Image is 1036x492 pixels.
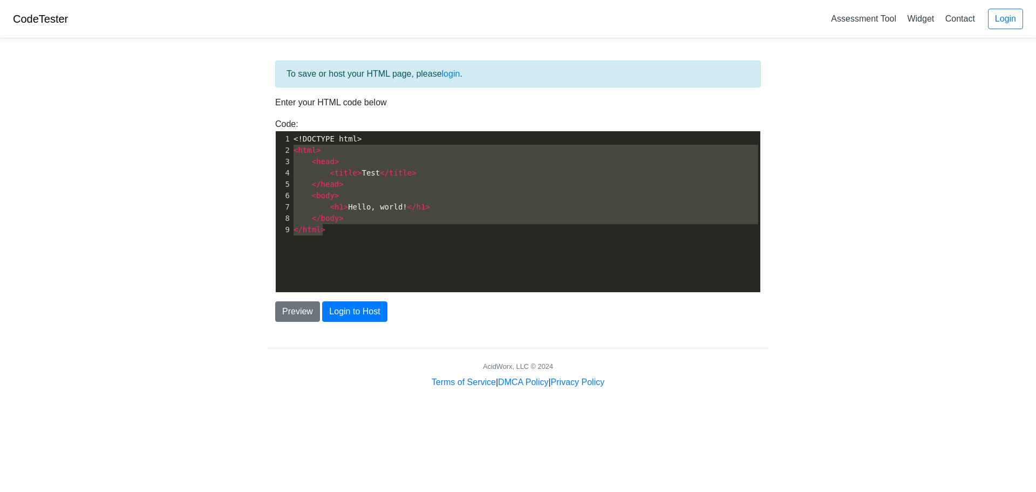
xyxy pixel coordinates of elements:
[335,157,339,166] span: >
[432,376,604,389] div: | |
[294,169,417,177] span: Test
[412,169,416,177] span: >
[275,60,761,87] div: To save or host your HTML page, please .
[330,203,334,211] span: <
[988,9,1023,29] a: Login
[357,169,362,177] span: >
[339,214,343,223] span: >
[417,203,426,211] span: h1
[941,10,979,28] a: Contact
[267,118,769,293] div: Code:
[483,361,553,372] div: AcidWorx, LLC © 2024
[298,146,316,154] span: html
[407,203,417,211] span: </
[316,146,321,154] span: >
[312,214,321,223] span: </
[339,180,343,188] span: >
[322,301,387,322] button: Login to Host
[551,378,605,387] a: Privacy Policy
[498,378,548,387] a: DMCA Policy
[294,146,298,154] span: <
[335,169,357,177] span: title
[276,145,291,156] div: 2
[294,203,430,211] span: Hello, world!
[276,201,291,213] div: 7
[344,203,348,211] span: >
[432,378,496,387] a: Terms of Service
[425,203,430,211] span: >
[335,203,344,211] span: h1
[276,179,291,190] div: 5
[294,225,303,234] span: </
[276,133,291,145] div: 1
[335,191,339,200] span: >
[321,180,339,188] span: head
[276,224,291,235] div: 9
[294,134,362,143] span: <!DOCTYPE html>
[312,191,316,200] span: <
[316,191,335,200] span: body
[275,301,320,322] button: Preview
[276,190,291,201] div: 6
[312,157,316,166] span: <
[321,225,325,234] span: >
[330,169,334,177] span: <
[380,169,389,177] span: </
[442,69,460,78] a: login
[827,10,901,28] a: Assessment Tool
[276,156,291,167] div: 3
[276,213,291,224] div: 8
[321,214,339,223] span: body
[389,169,412,177] span: title
[316,157,335,166] span: head
[276,167,291,179] div: 4
[303,225,321,234] span: html
[903,10,938,28] a: Widget
[13,13,68,25] a: CodeTester
[275,96,761,109] p: Enter your HTML code below
[312,180,321,188] span: </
